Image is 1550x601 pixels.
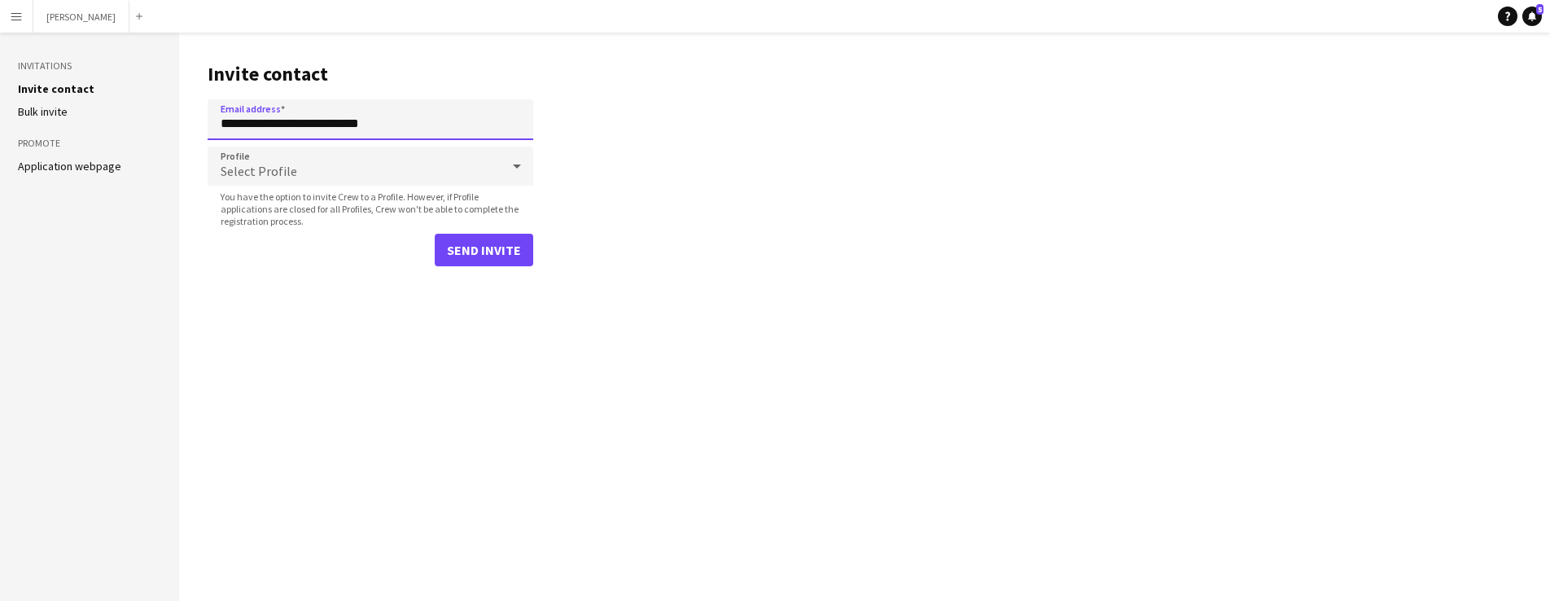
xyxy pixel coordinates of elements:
a: 5 [1522,7,1542,26]
a: Application webpage [18,159,121,173]
span: Select Profile [221,163,297,179]
button: Send invite [435,234,533,266]
button: [PERSON_NAME] [33,1,129,33]
h3: Invitations [18,59,161,73]
a: Bulk invite [18,104,68,119]
h1: Invite contact [208,62,533,86]
a: Invite contact [18,81,94,96]
span: You have the option to invite Crew to a Profile. However, if Profile applications are closed for ... [208,191,533,227]
h3: Promote [18,136,161,151]
span: 5 [1536,4,1543,15]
